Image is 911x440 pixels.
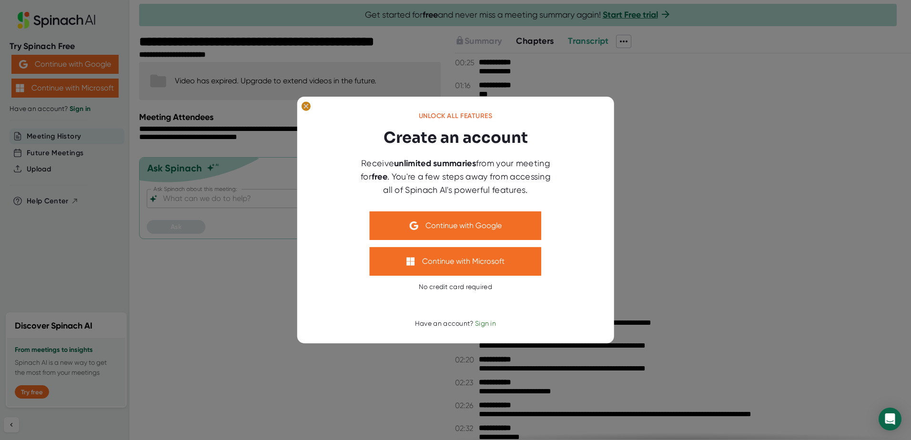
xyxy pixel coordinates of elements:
[355,157,556,196] div: Receive from your meeting for . You're a few steps away from accessing all of Spinach AI's powerf...
[475,320,496,327] span: Sign in
[419,112,493,120] div: Unlock all features
[372,171,387,182] b: free
[419,283,492,291] div: No credit card required
[370,211,541,240] button: Continue with Google
[384,126,528,149] h3: Create an account
[410,221,418,230] img: Aehbyd4JwY73AAAAAElFTkSuQmCC
[415,320,496,328] div: Have an account?
[394,158,476,169] b: unlimited summaries
[370,247,541,276] button: Continue with Microsoft
[879,408,901,430] div: Open Intercom Messenger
